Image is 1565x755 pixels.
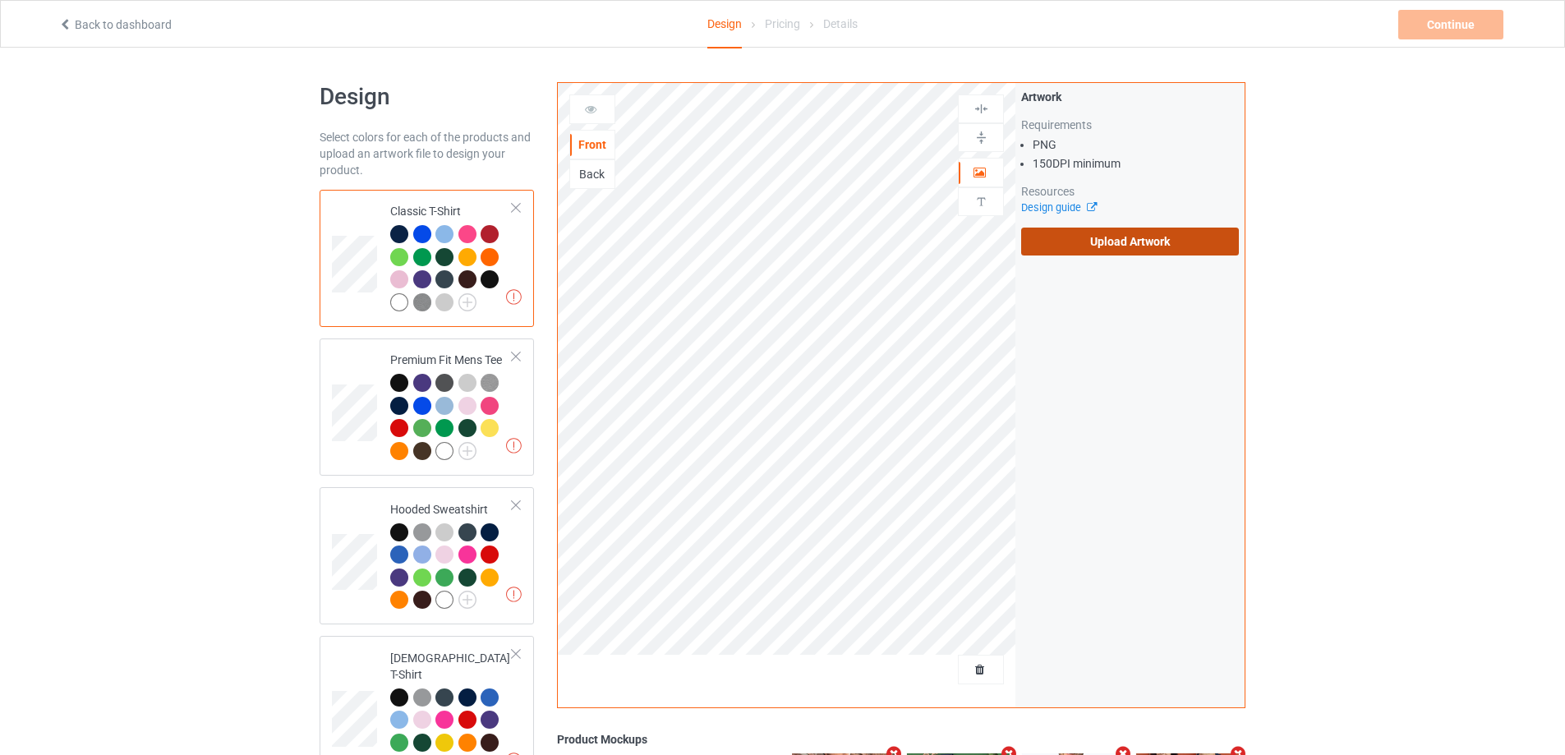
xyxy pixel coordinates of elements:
[320,487,534,624] div: Hooded Sweatshirt
[1033,155,1239,172] li: 150 DPI minimum
[390,203,513,310] div: Classic T-Shirt
[1033,136,1239,153] li: PNG
[506,438,522,453] img: exclamation icon
[707,1,742,48] div: Design
[320,338,534,476] div: Premium Fit Mens Tee
[557,731,1245,748] div: Product Mockups
[506,289,522,305] img: exclamation icon
[58,18,172,31] a: Back to dashboard
[1021,117,1239,133] div: Requirements
[570,136,614,153] div: Front
[320,82,534,112] h1: Design
[320,190,534,327] div: Classic T-Shirt
[1021,89,1239,105] div: Artwork
[570,166,614,182] div: Back
[506,587,522,602] img: exclamation icon
[765,1,800,47] div: Pricing
[458,293,476,311] img: svg+xml;base64,PD94bWwgdmVyc2lvbj0iMS4wIiBlbmNvZGluZz0iVVRGLTgiPz4KPHN2ZyB3aWR0aD0iMjJweCIgaGVpZ2...
[390,501,513,608] div: Hooded Sweatshirt
[823,1,858,47] div: Details
[320,129,534,178] div: Select colors for each of the products and upload an artwork file to design your product.
[1021,183,1239,200] div: Resources
[390,352,513,458] div: Premium Fit Mens Tee
[1021,228,1239,256] label: Upload Artwork
[974,194,989,209] img: svg%3E%0A
[974,130,989,145] img: svg%3E%0A
[974,101,989,117] img: svg%3E%0A
[1021,201,1096,214] a: Design guide
[413,293,431,311] img: heather_texture.png
[458,591,476,609] img: svg+xml;base64,PD94bWwgdmVyc2lvbj0iMS4wIiBlbmNvZGluZz0iVVRGLTgiPz4KPHN2ZyB3aWR0aD0iMjJweCIgaGVpZ2...
[458,442,476,460] img: svg+xml;base64,PD94bWwgdmVyc2lvbj0iMS4wIiBlbmNvZGluZz0iVVRGLTgiPz4KPHN2ZyB3aWR0aD0iMjJweCIgaGVpZ2...
[481,374,499,392] img: heather_texture.png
